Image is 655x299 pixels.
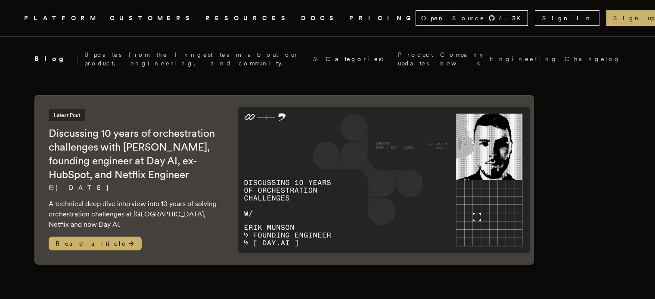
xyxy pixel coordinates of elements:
p: A technical deep dive interview into 10 years of solving orchestration challenges at [GEOGRAPHIC_... [49,199,220,230]
p: [DATE] [49,183,220,192]
h2: Blog [34,54,78,64]
button: PLATFORM [24,13,99,24]
a: PRICING [349,13,416,24]
a: Latest PostDiscussing 10 years of orchestration challenges with [PERSON_NAME], founding engineer ... [34,95,534,265]
a: Engineering [490,55,558,63]
a: CUSTOMERS [110,13,195,24]
p: Updates from the Inngest team about our product, engineering, and community. [84,50,305,68]
span: Read article [49,237,142,250]
a: Product updates [398,50,433,68]
button: RESOURCES [205,13,291,24]
a: Sign In [535,10,599,26]
a: Changelog [565,55,621,63]
span: Latest Post [49,109,85,121]
a: Company news [440,50,483,68]
span: Open Source [421,14,485,22]
img: Featured image for Discussing 10 years of orchestration challenges with Erik Munson, founding eng... [238,107,530,253]
span: Categories: [326,55,391,63]
a: DOCS [301,13,339,24]
h2: Discussing 10 years of orchestration challenges with [PERSON_NAME], founding engineer at Day AI, ... [49,126,220,182]
span: 4.3 K [499,14,526,22]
